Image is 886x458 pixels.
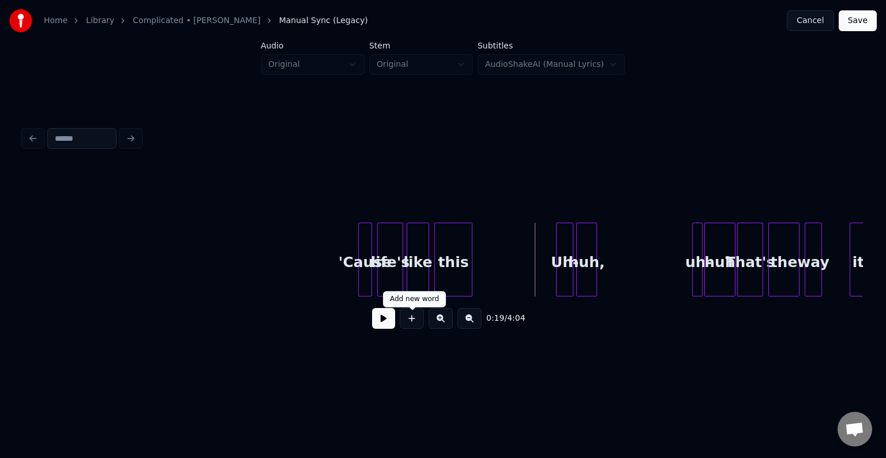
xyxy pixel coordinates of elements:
button: Save [839,10,877,31]
label: Audio [261,42,365,50]
img: youka [9,9,32,32]
span: 4:04 [507,313,525,324]
label: Subtitles [478,42,625,50]
a: Home [44,15,67,27]
button: Cancel [787,10,834,31]
div: / [486,313,514,324]
a: Complicated • [PERSON_NAME] [133,15,260,27]
div: Add new word [390,295,439,304]
a: Open chat [838,412,872,446]
label: Stem [369,42,473,50]
span: 0:19 [486,313,504,324]
nav: breadcrumb [44,15,368,27]
span: Manual Sync (Legacy) [279,15,368,27]
a: Library [86,15,114,27]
